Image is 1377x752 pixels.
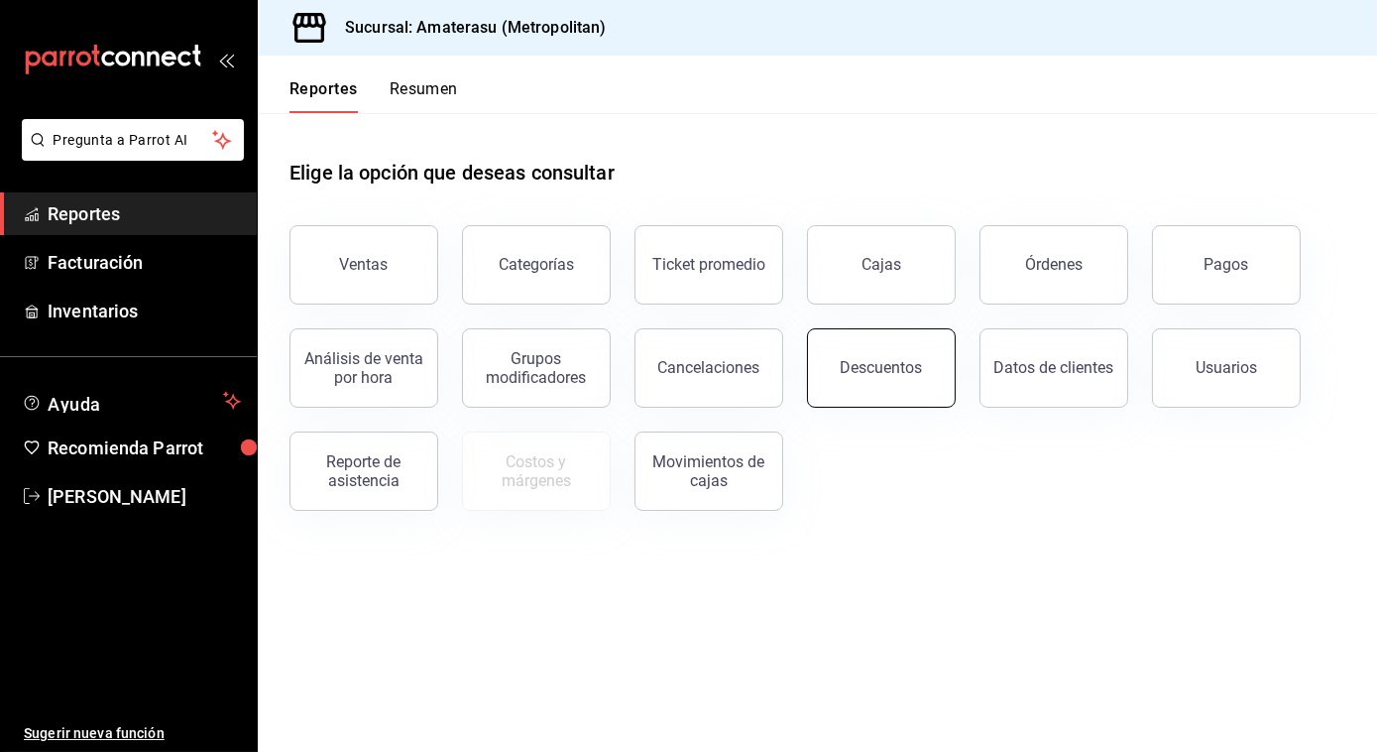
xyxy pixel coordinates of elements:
button: Grupos modificadores [462,328,611,408]
span: Reportes [48,200,241,227]
button: Ticket promedio [634,225,783,305]
div: Descuentos [841,358,923,377]
button: Reporte de asistencia [289,432,438,511]
button: Pregunta a Parrot AI [22,119,244,161]
div: Movimientos de cajas [647,452,770,490]
div: navigation tabs [289,79,458,113]
div: Usuarios [1196,358,1257,377]
div: Ventas [340,255,389,274]
button: Contrata inventarios para ver este reporte [462,432,611,511]
span: Recomienda Parrot [48,435,241,461]
button: open_drawer_menu [218,52,234,67]
button: Análisis de venta por hora [289,328,438,408]
div: Ticket promedio [652,255,765,274]
span: Pregunta a Parrot AI [54,130,213,151]
button: Datos de clientes [979,328,1128,408]
button: Pagos [1152,225,1301,305]
div: Órdenes [1025,255,1083,274]
div: Cajas [861,253,902,277]
button: Movimientos de cajas [634,432,783,511]
span: Sugerir nueva función [24,723,241,744]
div: Costos y márgenes [475,452,598,490]
div: Datos de clientes [994,358,1114,377]
button: Reportes [289,79,358,113]
div: Reporte de asistencia [302,452,425,490]
div: Categorías [499,255,574,274]
a: Pregunta a Parrot AI [14,144,244,165]
button: Cancelaciones [634,328,783,408]
button: Órdenes [979,225,1128,305]
div: Pagos [1205,255,1249,274]
span: Ayuda [48,389,215,413]
div: Análisis de venta por hora [302,349,425,387]
span: [PERSON_NAME] [48,483,241,510]
div: Cancelaciones [658,358,760,377]
button: Ventas [289,225,438,305]
button: Descuentos [807,328,956,408]
div: Grupos modificadores [475,349,598,387]
button: Categorías [462,225,611,305]
h3: Sucursal: Amaterasu (Metropolitan) [329,16,606,40]
h1: Elige la opción que deseas consultar [289,158,615,188]
span: Facturación [48,249,241,276]
a: Cajas [807,225,956,305]
button: Resumen [390,79,458,113]
span: Inventarios [48,298,241,324]
button: Usuarios [1152,328,1301,408]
